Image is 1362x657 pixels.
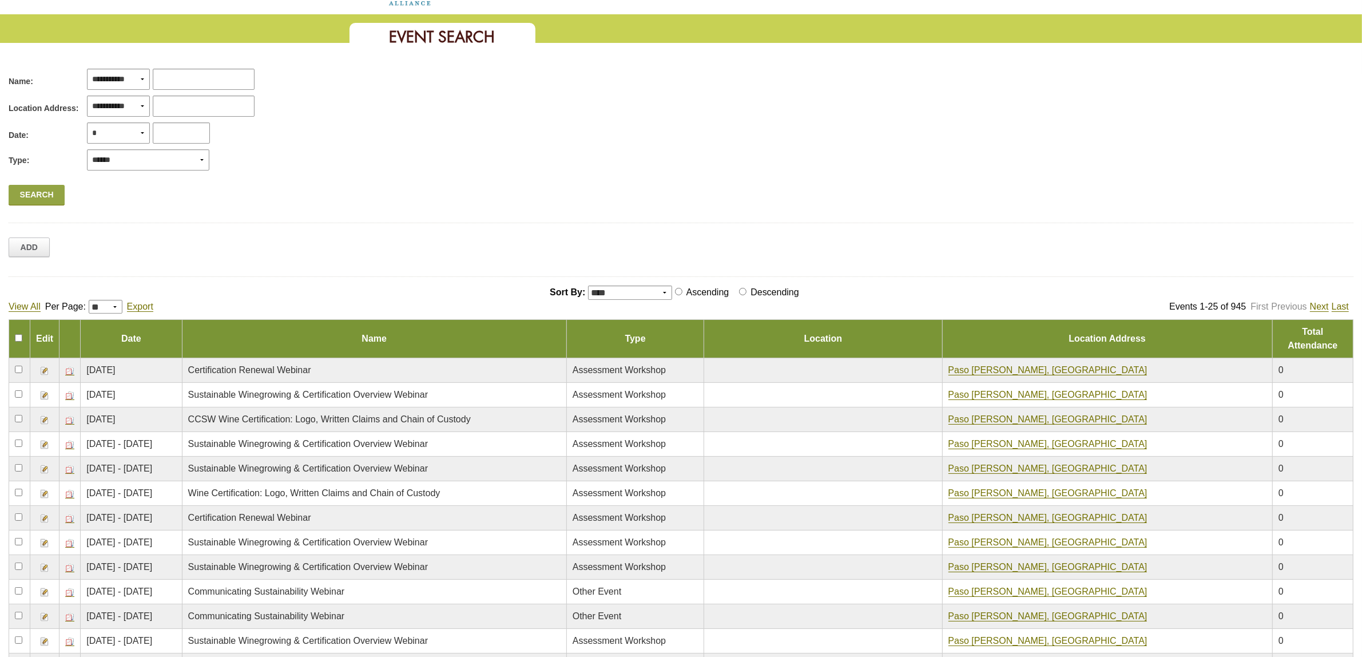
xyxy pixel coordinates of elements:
[40,588,49,597] img: Edit
[65,464,74,474] a: View Attendance Report
[86,439,152,449] span: [DATE] - [DATE]
[65,612,74,622] img: report.gif
[86,488,152,498] span: [DATE] - [DATE]
[948,414,1147,425] a: Paso [PERSON_NAME], [GEOGRAPHIC_DATA]
[1278,414,1284,424] span: 0
[948,439,1147,449] a: Paso [PERSON_NAME], [GEOGRAPHIC_DATA]
[40,514,49,523] img: Edit
[65,440,74,449] img: report.gif
[86,513,152,523] span: [DATE] - [DATE]
[65,391,74,400] img: report.gif
[390,27,495,47] span: Event Search
[188,365,311,375] span: Certification Renewal Webinar
[86,390,115,399] span: [DATE]
[65,513,74,523] a: View Attendance Report
[65,514,74,523] img: report.gif
[65,636,74,646] a: View Attendance Report
[65,366,74,375] img: report.gif
[40,440,49,449] img: Edit
[188,636,428,646] span: Sustainable Winegrowing & Certification Overview Webinar
[65,537,74,548] a: View Attendance Report
[9,302,41,312] a: View All
[573,488,666,498] span: Assessment Workshop
[65,489,74,498] img: report.gif
[566,320,704,358] td: Type
[188,390,428,399] span: Sustainable Winegrowing & Certification Overview Webinar
[948,513,1147,523] a: Paso [PERSON_NAME], [GEOGRAPHIC_DATA]
[1310,302,1329,312] a: Next
[1250,302,1268,311] a: First
[40,563,49,572] img: Edit
[704,320,942,358] td: Location
[9,76,33,88] span: Name:
[188,562,428,572] span: Sustainable Winegrowing & Certification Overview Webinar
[684,287,734,297] label: Ascending
[1278,587,1284,596] span: 0
[9,102,78,114] span: Location Address:
[1278,636,1284,646] span: 0
[86,562,152,572] span: [DATE] - [DATE]
[188,537,428,547] span: Sustainable Winegrowing & Certification Overview Webinar
[65,563,74,572] img: report.gif
[948,537,1147,548] a: Paso [PERSON_NAME], [GEOGRAPHIC_DATA]
[1278,464,1284,473] span: 0
[1278,513,1284,523] span: 0
[65,488,74,498] a: View Attendance Report
[948,611,1147,622] a: Paso [PERSON_NAME], [GEOGRAPHIC_DATA]
[188,439,428,449] span: Sustainable Winegrowing & Certification Overview Webinar
[550,287,585,297] span: Sort By:
[40,415,49,425] img: Edit
[65,465,74,474] img: report.gif
[1278,390,1284,399] span: 0
[188,488,440,498] span: Wine Certification: Logo, Written Claims and Chain of Custody
[1332,302,1349,312] a: Last
[188,513,311,523] span: Certification Renewal Webinar
[1278,439,1284,449] span: 0
[86,414,115,424] span: [DATE]
[65,539,74,548] img: report.gif
[40,465,49,474] img: Edit
[573,390,666,399] span: Assessment Workshop
[1278,365,1284,375] span: 0
[1278,488,1284,498] span: 0
[942,320,1272,358] td: Location Address
[573,611,621,621] span: Other Event
[127,302,153,312] a: Export
[573,464,666,473] span: Assessment Workshop
[40,391,49,400] img: Edit
[65,390,74,400] a: View Attendance Report
[948,464,1147,474] a: Paso [PERSON_NAME], [GEOGRAPHIC_DATA]
[65,637,74,646] img: report.gif
[86,365,115,375] span: [DATE]
[40,637,49,646] img: Edit
[9,129,29,141] span: Date:
[86,611,152,621] span: [DATE] - [DATE]
[1272,320,1353,358] td: Total Attendance
[573,365,666,375] span: Assessment Workshop
[65,611,74,622] a: View Attendance Report
[86,636,152,646] span: [DATE] - [DATE]
[573,537,666,547] span: Assessment Workshop
[86,587,152,596] span: [DATE] - [DATE]
[65,588,74,597] img: report.gif
[188,611,345,621] span: Communicating Sustainability Webinar
[182,320,566,358] td: Name
[81,320,182,358] td: Date
[1278,562,1284,572] span: 0
[573,636,666,646] span: Assessment Workshop
[948,587,1147,597] a: Paso [PERSON_NAME], [GEOGRAPHIC_DATA]
[573,562,666,572] span: Assessment Workshop
[86,464,152,473] span: [DATE] - [DATE]
[65,587,74,597] a: View Attendance Report
[573,414,666,424] span: Assessment Workshop
[748,287,804,297] label: Descending
[948,636,1147,646] a: Paso [PERSON_NAME], [GEOGRAPHIC_DATA]
[65,415,74,425] img: report.gif
[948,562,1147,572] a: Paso [PERSON_NAME], [GEOGRAPHIC_DATA]
[188,414,471,424] span: CCSW Wine Certification: Logo, Written Claims and Chain of Custody
[40,489,49,498] img: Edit
[1169,302,1246,311] span: Events 1-25 of 945
[40,539,49,548] img: Edit
[948,488,1147,498] a: Paso [PERSON_NAME], [GEOGRAPHIC_DATA]
[1278,537,1284,547] span: 0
